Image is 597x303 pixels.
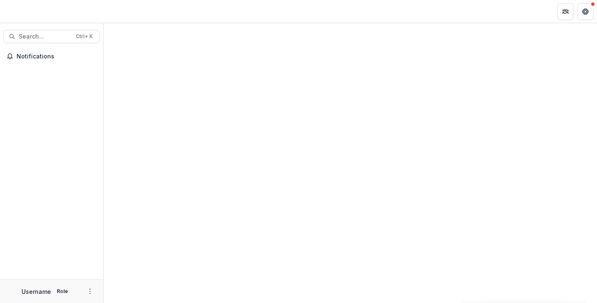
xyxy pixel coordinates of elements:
span: Search... [19,33,71,40]
button: Search... [3,30,100,43]
button: More [85,286,95,296]
span: Notifications [17,53,97,60]
button: Partners [557,3,574,20]
button: Notifications [3,50,100,63]
p: Role [54,288,70,295]
button: Get Help [577,3,594,20]
p: Username [22,287,51,296]
div: Ctrl + K [74,32,95,41]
